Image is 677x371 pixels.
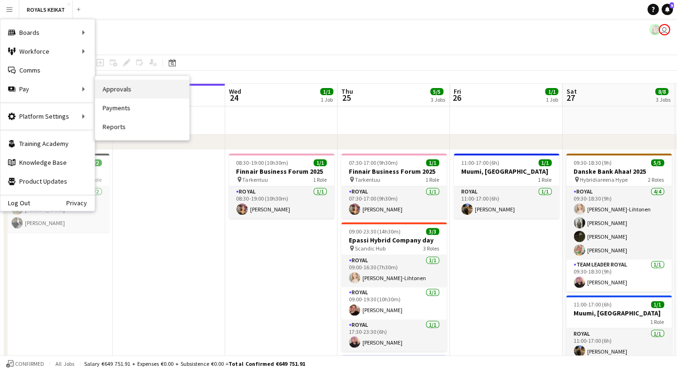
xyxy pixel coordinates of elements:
span: All jobs [54,360,76,367]
div: Platform Settings [0,107,94,126]
app-card-role: Royal1/111:00-17:00 (6h)[PERSON_NAME] [453,186,559,218]
app-job-card: 09:00-23:30 (14h30m)3/3Epassi Hybrid Company day Scandic Hub3 RolesRoyal1/109:00-16:30 (7h30m)[PE... [341,222,446,351]
span: 11:00-17:00 (6h) [461,159,499,166]
a: Knowledge Base [0,153,94,172]
span: 8/8 [654,88,668,95]
app-job-card: 09:30-18:30 (9h)5/5Danske Bank Ahaa! 2025 Hybridiareena Hype2 RolesRoyal4/409:30-18:30 (9h)[PERSO... [566,153,671,291]
span: Confirmed [15,360,44,367]
app-job-card: 11:00-17:00 (6h)1/1Muumi, [GEOGRAPHIC_DATA]1 RoleRoyal1/111:00-17:00 (6h)[PERSON_NAME] [566,295,671,360]
span: 24 [227,92,241,103]
span: 1 Role [313,176,326,183]
h3: Muumi, [GEOGRAPHIC_DATA] [566,309,671,317]
span: 5/5 [430,88,443,95]
app-card-role: Royal1/107:30-17:00 (9h30m)[PERSON_NAME] [341,186,446,218]
span: 07:30-17:00 (9h30m) [348,159,397,166]
span: 26 [452,92,461,103]
div: 1 Job [320,96,332,103]
span: 1/1 [425,159,439,166]
span: 1/1 [650,301,663,308]
app-card-role: Royal1/108:30-19:00 (10h30m)[PERSON_NAME] [228,186,334,218]
app-job-card: 08:30-19:00 (10h30m)1/1Finnair Business Forum 2025 Tarkentuu1 RoleRoyal1/108:30-19:00 (10h30m)[PE... [228,153,334,218]
span: 1/1 [313,159,326,166]
span: 1/1 [544,88,558,95]
button: ROYALS KEIKAT [19,0,73,19]
span: 27 [564,92,576,103]
span: Scandic Hub [354,245,385,252]
app-card-role: Royal1/109:00-16:30 (7h30m)[PERSON_NAME]-Lihtonen [341,255,446,287]
app-card-role: Royal1/117:30-23:30 (6h)[PERSON_NAME] [341,319,446,351]
h3: Finnair Business Forum 2025 [341,167,446,176]
h3: Epassi Hybrid Company day [341,236,446,244]
app-card-role: Royal1/111:00-17:00 (6h)[PERSON_NAME] [566,328,671,360]
a: 9 [661,4,672,15]
app-card-role: Team Leader Royal1/109:30-18:30 (9h)[PERSON_NAME] [566,259,671,291]
app-job-card: 07:30-17:00 (9h30m)1/1Finnair Business Forum 2025 Tarkentuu1 RoleRoyal1/107:30-17:00 (9h30m)[PERS... [341,153,446,218]
span: 1/1 [538,159,551,166]
h3: Finnair Business Forum 2025 [228,167,334,176]
a: Log Out [0,199,30,207]
app-user-avatar: Johanna Hytönen [658,24,669,35]
span: 09:00-23:30 (14h30m) [348,228,400,235]
span: Thu [341,87,353,96]
a: Approvals [95,80,189,98]
div: Boards [0,23,94,42]
span: 1 Role [425,176,439,183]
a: Payments [95,98,189,117]
app-card-role: Royal4/409:30-18:30 (9h)[PERSON_NAME]-Lihtonen[PERSON_NAME][PERSON_NAME][PERSON_NAME] [566,186,671,259]
span: 3/3 [425,228,439,235]
span: 25 [339,92,353,103]
a: Training Academy [0,134,94,153]
span: 1 Role [537,176,551,183]
app-card-role: Royal1/109:00-19:30 (10h30m)[PERSON_NAME] [341,287,446,319]
span: 08:30-19:00 (10h30m) [236,159,288,166]
app-user-avatar: Pauliina Aalto [649,24,660,35]
span: 1 Role [650,318,663,325]
a: Privacy [66,199,94,207]
a: Reports [95,117,189,136]
div: Workforce [0,42,94,61]
span: 9 [669,2,673,8]
span: 2 Roles [647,176,663,183]
span: 5/5 [650,159,663,166]
div: Pay [0,80,94,98]
a: Comms [0,61,94,80]
span: 11:00-17:00 (6h) [573,301,611,308]
div: 1 Job [545,96,557,103]
a: Product Updates [0,172,94,191]
span: 09:30-18:30 (9h) [573,159,611,166]
span: Wed [228,87,241,96]
span: 1/1 [320,88,333,95]
div: 3 Jobs [655,96,669,103]
span: Tarkentuu [354,176,380,183]
button: Confirmed [5,358,46,369]
span: Fri [453,87,461,96]
h3: Muumi, [GEOGRAPHIC_DATA] [453,167,559,176]
span: Hybridiareena Hype [579,176,627,183]
h3: Danske Bank Ahaa! 2025 [566,167,671,176]
div: 3 Jobs [430,96,445,103]
span: Sat [566,87,576,96]
span: Total Confirmed €649 751.91 [228,360,305,367]
span: 3 Roles [423,245,439,252]
app-job-card: 11:00-17:00 (6h)1/1Muumi, [GEOGRAPHIC_DATA]1 RoleRoyal1/111:00-17:00 (6h)[PERSON_NAME] [453,153,559,218]
span: Tarkentuu [242,176,268,183]
div: Salary €649 751.91 + Expenses €0.00 + Subsistence €0.00 = [84,360,305,367]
